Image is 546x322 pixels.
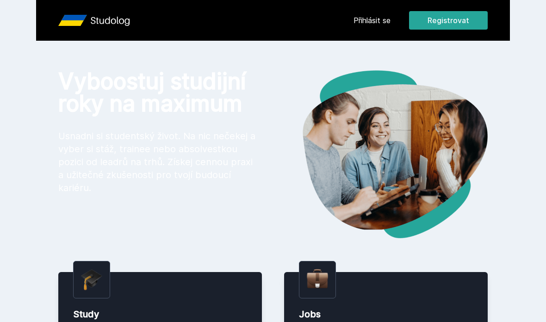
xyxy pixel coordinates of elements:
div: Jobs [299,308,473,321]
img: hero.png [273,70,488,238]
img: briefcase.png [307,267,328,291]
h1: Vyboostuj studijní roky na maximum [58,70,258,115]
p: Usnadni si studentský život. Na nic nečekej a vyber si stáž, trainee nebo absolvestkou pozici od ... [58,130,258,194]
a: Přihlásit se [354,15,391,26]
button: Registrovat [409,11,488,30]
img: graduation-cap.png [81,269,102,291]
div: Study [73,308,247,321]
